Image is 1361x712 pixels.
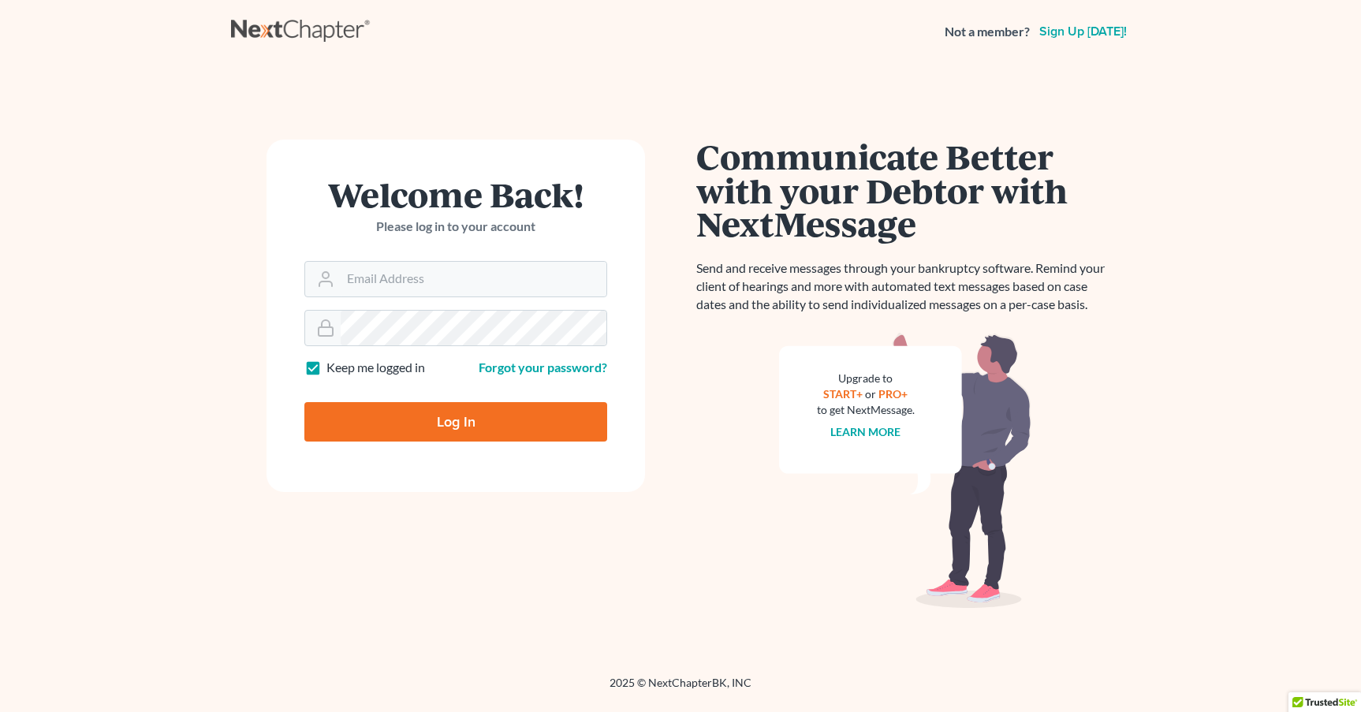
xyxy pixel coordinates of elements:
span: or [866,387,877,401]
h1: Communicate Better with your Debtor with NextMessage [696,140,1114,240]
a: START+ [824,387,863,401]
div: to get NextMessage. [817,402,915,418]
input: Email Address [341,262,606,296]
p: Send and receive messages through your bankruptcy software. Remind your client of hearings and mo... [696,259,1114,314]
a: Sign up [DATE]! [1036,25,1130,38]
label: Keep me logged in [326,359,425,377]
a: Forgot your password? [479,360,607,375]
div: Upgrade to [817,371,915,386]
a: PRO+ [879,387,908,401]
strong: Not a member? [945,23,1030,41]
a: Learn more [831,425,901,438]
img: nextmessage_bg-59042aed3d76b12b5cd301f8e5b87938c9018125f34e5fa2b7a6b67550977c72.svg [779,333,1031,609]
input: Log In [304,402,607,442]
div: 2025 © NextChapterBK, INC [231,675,1130,703]
h1: Welcome Back! [304,177,607,211]
p: Please log in to your account [304,218,607,236]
